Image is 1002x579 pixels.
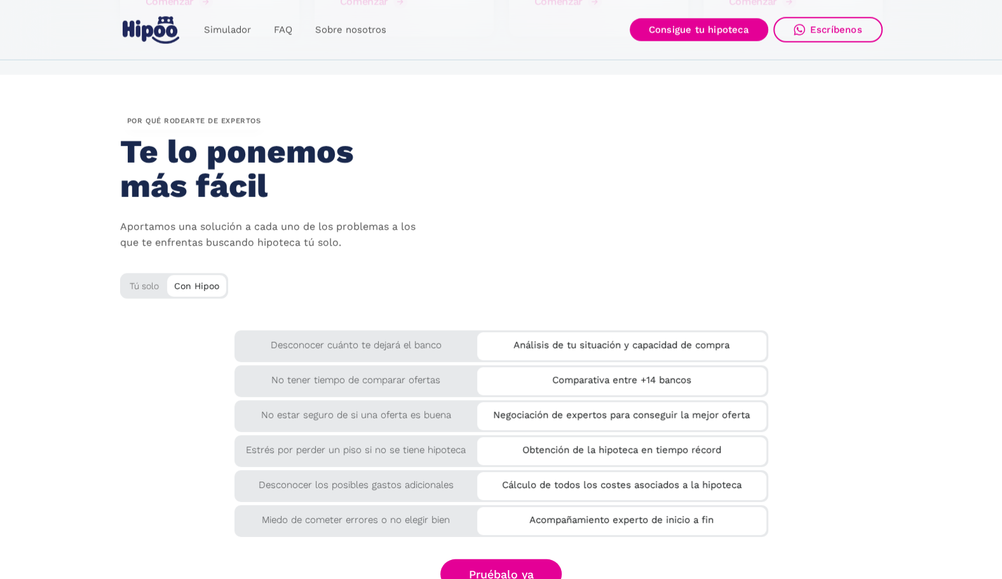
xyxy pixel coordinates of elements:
[477,437,766,458] div: Obtención de la hipoteca en tiempo récord
[120,11,182,49] a: home
[127,117,261,125] font: por QUÉ rodearte de expertos
[120,273,228,294] div: Tú solo
[304,18,398,43] a: Sobre nosotros
[262,18,304,43] a: FAQ
[193,18,262,43] a: Simulador
[630,18,768,41] a: Consigue tu hipoteca
[234,330,478,353] div: Desconocer cuánto te dejará el banco
[477,507,766,528] div: Acompañamiento experto de inicio a fin
[234,365,478,388] div: No tener tiempo de comparar ofertas
[477,472,766,493] div: Cálculo de todos los costes asociados a la hipoteca
[234,400,478,423] div: No estar seguro de si una oferta es buena
[120,221,416,249] font: Aportamos una solución a cada uno de los problemas a los que te enfrentas buscando hipoteca tú solo.
[477,332,766,353] div: Análisis de tu situación y capacidad de compra
[234,470,478,493] div: Desconocer los posibles gastos adicionales
[234,435,478,458] div: Estrés por perder un piso si no se tiene hipoteca
[234,505,478,528] div: Miedo de cometer errores o no elegir bien
[773,17,883,43] a: Escríbenos
[810,24,862,36] div: Escríbenos
[120,135,413,203] h2: Te lo ponemos más fácil
[477,367,766,388] div: Comparativa entre +14 bancos
[167,275,226,294] div: Con Hipoo
[477,402,766,423] div: Negociación de expertos para conseguir la mejor oferta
